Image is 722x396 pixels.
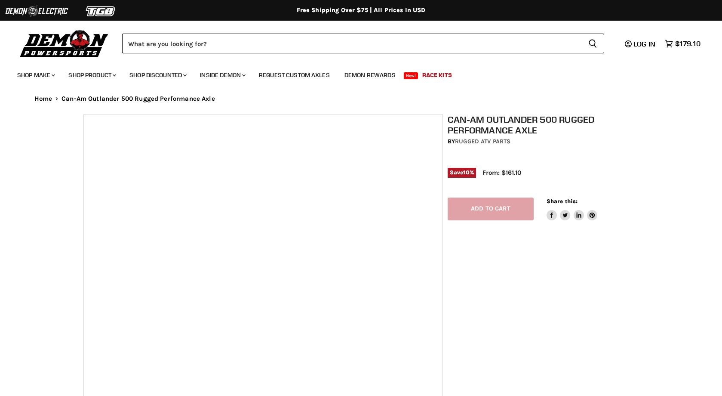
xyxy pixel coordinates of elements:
[122,34,604,53] form: Product
[448,114,644,136] h1: Can-Am Outlander 500 Rugged Performance Axle
[547,198,598,220] aside: Share this:
[11,66,60,84] a: Shop Make
[252,66,336,84] a: Request Custom Axles
[123,66,192,84] a: Shop Discounted
[581,34,604,53] button: Search
[463,169,469,176] span: 10
[61,95,215,102] span: Can-Am Outlander 500 Rugged Performance Axle
[11,63,698,84] ul: Main menu
[62,66,121,84] a: Shop Product
[633,40,655,48] span: Log in
[675,40,700,48] span: $179.10
[4,3,69,19] img: Demon Electric Logo 2
[404,72,418,79] span: New!
[448,168,476,177] span: Save %
[547,198,578,204] span: Share this:
[17,28,111,59] img: Demon Powersports
[661,37,705,50] a: $179.10
[69,3,133,19] img: TGB Logo 2
[621,40,661,48] a: Log in
[338,66,402,84] a: Demon Rewards
[34,95,52,102] a: Home
[455,138,510,145] a: Rugged ATV Parts
[448,137,644,146] div: by
[416,66,458,84] a: Race Kits
[482,169,521,176] span: From: $161.10
[122,34,581,53] input: Search
[17,6,705,14] div: Free Shipping Over $75 | All Prices In USD
[194,66,251,84] a: Inside Demon
[17,95,705,102] nav: Breadcrumbs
